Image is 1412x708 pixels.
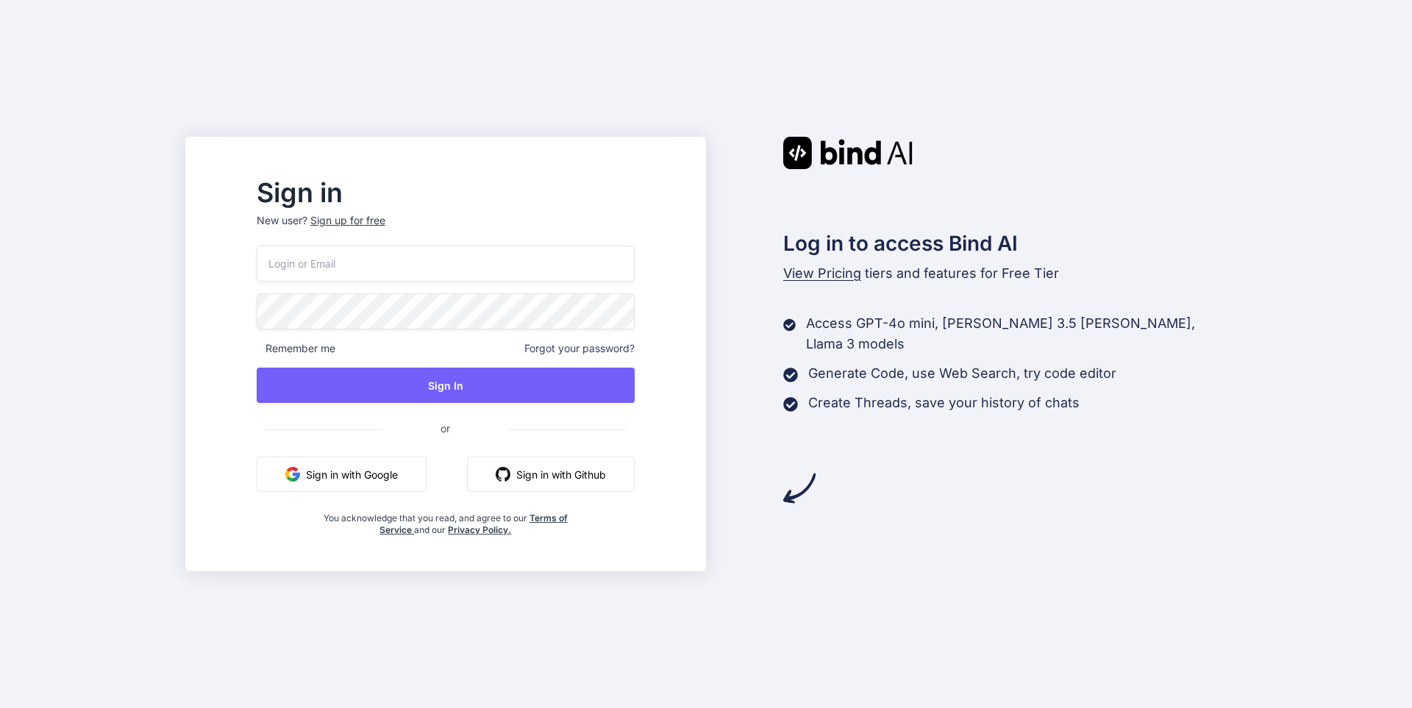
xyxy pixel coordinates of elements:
div: Sign up for free [310,213,385,228]
button: Sign in with Google [257,457,427,492]
p: Access GPT-4o mini, [PERSON_NAME] 3.5 [PERSON_NAME], Llama 3 models [806,313,1227,354]
span: or [382,410,509,446]
div: You acknowledge that you read, and agree to our and our [319,504,571,536]
span: View Pricing [783,265,861,281]
img: arrow [783,472,816,504]
a: Privacy Policy. [448,524,511,535]
p: tiers and features for Free Tier [783,263,1227,284]
h2: Sign in [257,181,635,204]
button: Sign in with Github [467,457,635,492]
img: google [285,467,300,482]
a: Terms of Service [379,512,568,535]
p: Generate Code, use Web Search, try code editor [808,363,1116,384]
h2: Log in to access Bind AI [783,228,1227,259]
button: Sign In [257,368,635,403]
p: New user? [257,213,635,246]
p: Create Threads, save your history of chats [808,393,1080,413]
span: Remember me [257,341,335,356]
input: Login or Email [257,246,635,282]
img: Bind AI logo [783,137,913,169]
img: github [496,467,510,482]
span: Forgot your password? [524,341,635,356]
